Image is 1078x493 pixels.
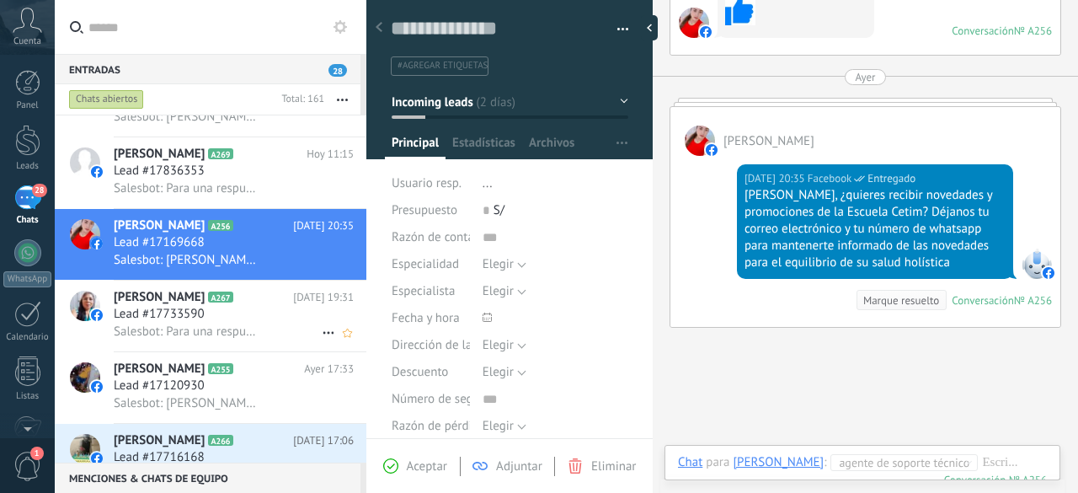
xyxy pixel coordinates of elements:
div: Presupuesto [392,197,470,224]
span: Yasbel Bautista Vallejos [679,8,709,38]
div: Especialidad [392,251,470,278]
span: [PERSON_NAME] [114,146,205,163]
span: Elegir [483,337,514,353]
span: Salesbot: Para una respuesta más rápida y directa del Curso de Biomagnetismo u otros temas, escrí... [114,324,261,340]
span: Razón de pérdida [392,420,485,432]
span: Aceptar [407,458,447,474]
img: icon [91,309,103,321]
span: Estadísticas [452,135,515,159]
span: A269 [208,148,232,159]
span: para [706,454,729,471]
div: Ocultar [641,15,658,40]
img: icon [91,453,103,464]
div: Razón de pérdida [392,413,470,440]
span: [DATE] 19:31 [293,289,354,306]
div: Razón de contacto [392,224,470,251]
span: A255 [208,363,232,374]
span: ... [483,175,493,191]
div: Panel [3,100,52,111]
div: Leads [3,161,52,172]
span: Especialidad [392,258,459,271]
span: A256 [208,220,232,231]
span: Salesbot: [PERSON_NAME], ¿quieres recibir novedades y promociones de la Escuela Cetim? Déjanos tu... [114,109,261,125]
span: Cuenta [13,36,41,47]
span: A266 [208,435,232,446]
span: [PERSON_NAME] [114,217,205,234]
img: facebook-sm.svg [706,144,718,156]
div: Conversación [952,24,1014,38]
div: Calendario [3,332,52,343]
span: Elegir [483,418,514,434]
span: Descuento [392,366,448,378]
button: Agente de soporte técnico [830,454,978,471]
span: Yasbel Bautista Vallejos [723,133,814,149]
span: Dirección de la clínica [392,339,510,351]
span: Lead #17836353 [114,163,205,180]
div: [PERSON_NAME], ¿quieres recibir novedades y promociones de la Escuela Cetim? Déjanos tu correo el... [744,187,1006,271]
img: facebook-sm.svg [1043,267,1054,279]
span: : [824,454,826,471]
span: 1 [30,447,44,460]
span: Usuario resp. [392,175,462,191]
span: Hoy 11:15 [307,146,354,163]
button: Elegir [483,278,526,305]
div: Yasbel Bautista Vallejos [733,454,824,469]
button: Elegir [483,413,526,440]
div: № A256 [1014,293,1052,308]
span: Lead #17169668 [114,234,205,251]
img: facebook-sm.svg [700,26,712,38]
span: Lead #17733590 [114,306,205,323]
div: [DATE] 20:35 [744,170,808,187]
img: icon [91,381,103,393]
div: Chats abiertos [69,89,144,110]
img: icon [91,238,103,249]
span: Entregado [867,170,915,187]
img: icon [91,166,103,178]
span: #agregar etiquetas [398,60,488,72]
div: Total: 161 [275,91,324,108]
button: Elegir [483,332,526,359]
span: Lead #17716168 [114,449,205,466]
div: Marque resuelto [863,292,939,308]
span: Principal [392,135,439,159]
div: 256 [944,473,1047,487]
button: Elegir [483,251,526,278]
div: Dirección de la clínica [392,332,470,359]
div: WhatsApp [3,271,51,287]
div: Conversación [952,293,1014,308]
span: Fecha y hora [392,312,460,324]
span: Ayer 17:33 [304,361,354,378]
button: Elegir [483,359,526,386]
span: [DATE] 17:06 [293,432,354,449]
span: Salesbot: Para una respuesta más rápida y directa del Curso de Biomagnetismo u otros temas, escrí... [114,180,261,196]
span: [PERSON_NAME] [114,289,205,306]
div: Descuento [392,359,470,386]
div: Entradas [55,54,360,84]
a: avataricon[PERSON_NAME]A256[DATE] 20:35Lead #17169668Salesbot: [PERSON_NAME], ¿quieres recibir no... [55,209,366,280]
span: S/ [494,202,504,218]
div: Número de seguro [392,386,470,413]
div: Listas [3,391,52,402]
span: [PERSON_NAME] [114,361,205,378]
span: Número de seguro [392,393,491,405]
div: № A256 [1014,24,1052,38]
span: Salesbot: [PERSON_NAME], ¿quieres recibir novedades y promociones de la Escuela Cetim? Déjanos tu... [114,395,261,411]
span: Salesbot: [PERSON_NAME], ¿quieres recibir novedades y promociones de la Escuela Cetim? Déjanos tu... [114,252,261,268]
span: Facebook [808,170,852,187]
span: Agente de soporte técnico [839,454,960,471]
span: 28 [328,64,347,77]
span: Adjuntar [496,458,542,474]
span: Especialista [392,285,455,297]
span: Elegir [483,364,514,380]
span: Facebook [1022,249,1052,279]
span: Eliminar [591,458,636,474]
span: Elegir [483,283,514,299]
span: [DATE] 20:35 [293,217,354,234]
span: Yasbel Bautista Vallejos [685,126,715,156]
a: avataricon[PERSON_NAME]A255Ayer 17:33Lead #17120930Salesbot: [PERSON_NAME], ¿quieres recibir nove... [55,352,366,423]
a: avataricon[PERSON_NAME]A269Hoy 11:15Lead #17836353Salesbot: Para una respuesta más rápida y direc... [55,137,366,208]
span: Archivos [529,135,574,159]
span: Razón de contacto [392,231,491,244]
span: Lead #17120930 [114,378,205,394]
span: [PERSON_NAME] [114,432,205,449]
